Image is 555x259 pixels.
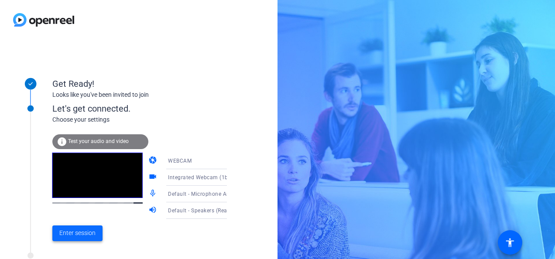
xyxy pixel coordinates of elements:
mat-icon: accessibility [505,237,515,248]
span: Test your audio and video [68,138,129,144]
div: Let's get connected. [52,102,245,115]
mat-icon: info [57,136,67,147]
mat-icon: camera [148,156,159,166]
mat-icon: mic_none [148,189,159,199]
mat-icon: volume_up [148,205,159,216]
span: WEBCAM [168,158,192,164]
span: Enter session [59,228,96,238]
div: Looks like you've been invited to join [52,90,227,99]
span: Default - Speakers (Realtek(R) Audio) [168,207,262,214]
mat-icon: videocam [148,172,159,183]
span: Default - Microphone Array (Realtek(R) Audio) [168,190,284,197]
div: Choose your settings [52,115,245,124]
div: Get Ready! [52,77,227,90]
span: Integrated Webcam (1bcf:28c4) [168,174,249,181]
button: Enter session [52,225,103,241]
